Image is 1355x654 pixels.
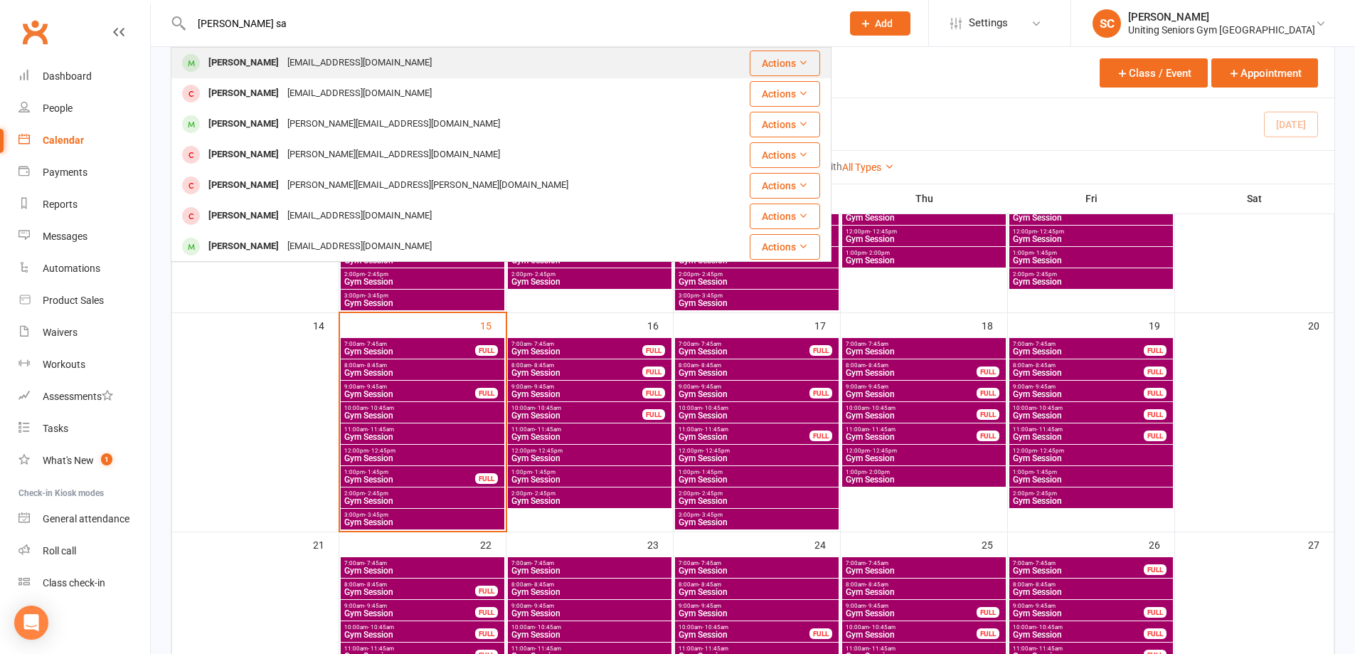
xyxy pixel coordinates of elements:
[344,490,501,497] span: 2:00pm
[283,83,436,104] div: [EMAIL_ADDRESS][DOMAIN_NAME]
[17,14,53,50] a: Clubworx
[698,341,721,347] span: - 7:45am
[344,384,476,390] span: 9:00am
[344,475,476,484] span: Gym Session
[1012,347,1144,356] span: Gym Session
[1012,433,1144,441] span: Gym Session
[1012,271,1170,278] span: 2:00pm
[678,490,836,497] span: 2:00pm
[845,341,1003,347] span: 7:00am
[1012,588,1170,596] span: Gym Session
[870,228,897,235] span: - 12:45pm
[1175,184,1334,213] th: Sat
[511,560,669,566] span: 7:00am
[475,586,498,596] div: FULL
[1036,405,1063,411] span: - 10:45am
[841,184,1008,213] th: Thu
[344,433,501,441] span: Gym Session
[750,81,820,107] button: Actions
[698,581,721,588] span: - 8:45am
[1033,250,1057,256] span: - 1:45pm
[702,405,728,411] span: - 10:45am
[845,433,977,441] span: Gym Session
[678,411,836,420] span: Gym Session
[1012,603,1144,609] span: 9:00am
[1144,388,1167,399] div: FULL
[475,388,498,399] div: FULL
[535,405,561,411] span: - 10:45am
[750,51,820,76] button: Actions
[866,581,888,588] span: - 8:45am
[364,603,387,609] span: - 9:45am
[344,454,501,463] span: Gym Session
[1012,405,1144,411] span: 10:00am
[1128,11,1315,23] div: [PERSON_NAME]
[344,518,501,527] span: Gym Session
[1144,345,1167,356] div: FULL
[475,345,498,356] div: FULL
[511,426,669,433] span: 11:00am
[842,162,894,173] a: All Types
[678,341,810,347] span: 7:00am
[365,271,388,278] span: - 2:45pm
[364,560,387,566] span: - 7:45am
[283,114,504,135] div: [PERSON_NAME][EMAIL_ADDRESS][DOMAIN_NAME]
[678,560,836,566] span: 7:00am
[511,588,669,596] span: Gym Session
[1012,256,1170,265] span: Gym Session
[43,513,129,524] div: General attendance
[344,271,501,278] span: 2:00pm
[1012,278,1170,286] span: Gym Session
[977,388,999,399] div: FULL
[511,271,669,278] span: 2:00pm
[18,503,150,535] a: General attendance kiosk mode
[344,560,501,566] span: 7:00am
[532,490,556,497] span: - 2:45pm
[678,454,836,463] span: Gym Session
[642,345,665,356] div: FULL
[678,512,836,518] span: 3:00pm
[1211,58,1318,88] button: Appointment
[204,144,283,165] div: [PERSON_NAME]
[101,453,112,465] span: 1
[344,603,476,609] span: 9:00am
[18,253,150,285] a: Automations
[1100,58,1208,88] button: Class / Event
[531,362,554,369] span: - 8:45am
[364,384,387,390] span: - 9:45am
[1308,313,1334,337] div: 20
[344,347,476,356] span: Gym Session
[18,93,150,125] a: People
[511,369,643,377] span: Gym Session
[982,313,1007,337] div: 18
[1128,23,1315,36] div: Uniting Seniors Gym [GEOGRAPHIC_DATA]
[531,560,554,566] span: - 7:45am
[204,175,283,196] div: [PERSON_NAME]
[678,347,810,356] span: Gym Session
[823,161,842,172] strong: with
[43,359,85,370] div: Workouts
[364,581,387,588] span: - 8:45am
[845,426,977,433] span: 11:00am
[678,292,836,299] span: 3:00pm
[1012,341,1144,347] span: 7:00am
[18,567,150,599] a: Class kiosk mode
[1012,235,1170,243] span: Gym Session
[678,299,836,307] span: Gym Session
[678,475,836,484] span: Gym Session
[969,7,1008,39] span: Settings
[344,390,476,399] span: Gym Session
[678,566,836,575] span: Gym Session
[313,313,339,337] div: 14
[344,405,501,411] span: 10:00am
[368,405,394,411] span: - 10:45am
[1308,532,1334,556] div: 27
[43,102,73,114] div: People
[313,532,339,556] div: 21
[1033,560,1056,566] span: - 7:45am
[18,445,150,477] a: What's New1
[511,497,669,505] span: Gym Session
[283,236,436,257] div: [EMAIL_ADDRESS][DOMAIN_NAME]
[642,409,665,420] div: FULL
[364,362,387,369] span: - 8:45am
